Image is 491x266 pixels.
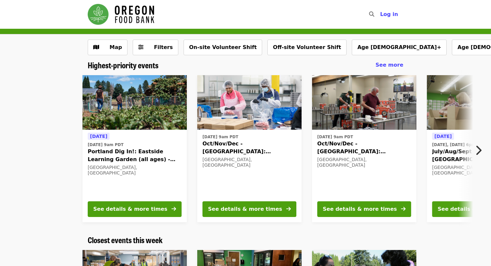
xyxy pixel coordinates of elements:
i: map icon [93,44,99,50]
button: See details & more times [317,201,411,217]
a: See details for "Portland Dig In!: Eastside Learning Garden (all ages) - Aug/Sept/Oct" [82,75,187,222]
a: See details for "Oct/Nov/Dec - Portland: Repack/Sort (age 16+)" [312,75,416,222]
time: [DATE], [DATE] 6pm PDT [432,142,486,148]
span: Map [110,44,122,50]
time: [DATE] 9am PDT [88,142,124,148]
span: [DATE] [90,134,107,139]
button: See details & more times [202,201,296,217]
span: Filters [154,44,173,50]
time: [DATE] 9am PDT [202,134,238,140]
button: Off-site Volunteer Shift [267,40,347,55]
button: Next item [469,141,491,159]
span: [DATE] [434,134,452,139]
time: [DATE] 9am PDT [317,134,353,140]
button: On-site Volunteer Shift [184,40,262,55]
span: Log in [380,11,398,17]
img: Oct/Nov/Dec - Beaverton: Repack/Sort (age 10+) organized by Oregon Food Bank [197,75,302,130]
a: See more [376,61,403,69]
div: [GEOGRAPHIC_DATA], [GEOGRAPHIC_DATA] [202,157,296,168]
img: Oregon Food Bank - Home [88,4,154,25]
div: [GEOGRAPHIC_DATA], [GEOGRAPHIC_DATA] [88,165,182,176]
i: arrow-right icon [171,206,176,212]
a: Closest events this week [88,235,163,245]
button: See details & more times [88,201,182,217]
input: Search [378,7,383,22]
button: Show map view [88,40,127,55]
i: search icon [369,11,374,17]
div: Closest events this week [82,235,409,245]
span: Highest-priority events [88,59,158,71]
span: Oct/Nov/Dec - [GEOGRAPHIC_DATA]: Repack/Sort (age [DEMOGRAPHIC_DATA]+) [202,140,296,156]
button: Age [DEMOGRAPHIC_DATA]+ [352,40,447,55]
button: Log in [375,8,403,21]
div: [GEOGRAPHIC_DATA], [GEOGRAPHIC_DATA] [317,157,411,168]
a: Highest-priority events [88,60,158,70]
img: Portland Dig In!: Eastside Learning Garden (all ages) - Aug/Sept/Oct organized by Oregon Food Bank [82,75,187,130]
div: See details & more times [93,205,167,213]
i: chevron-right icon [475,144,482,157]
i: arrow-right icon [286,206,291,212]
button: Filters (0 selected) [133,40,178,55]
span: See more [376,62,403,68]
span: Closest events this week [88,234,163,245]
div: See details & more times [323,205,397,213]
div: See details & more times [208,205,282,213]
i: arrow-right icon [401,206,406,212]
a: See details for "Oct/Nov/Dec - Beaverton: Repack/Sort (age 10+)" [197,75,302,222]
i: sliders-h icon [138,44,143,50]
span: Oct/Nov/Dec - [GEOGRAPHIC_DATA]: Repack/Sort (age [DEMOGRAPHIC_DATA]+) [317,140,411,156]
div: Highest-priority events [82,60,409,70]
img: Oct/Nov/Dec - Portland: Repack/Sort (age 16+) organized by Oregon Food Bank [312,75,416,130]
span: Portland Dig In!: Eastside Learning Garden (all ages) - Aug/Sept/Oct [88,148,182,163]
